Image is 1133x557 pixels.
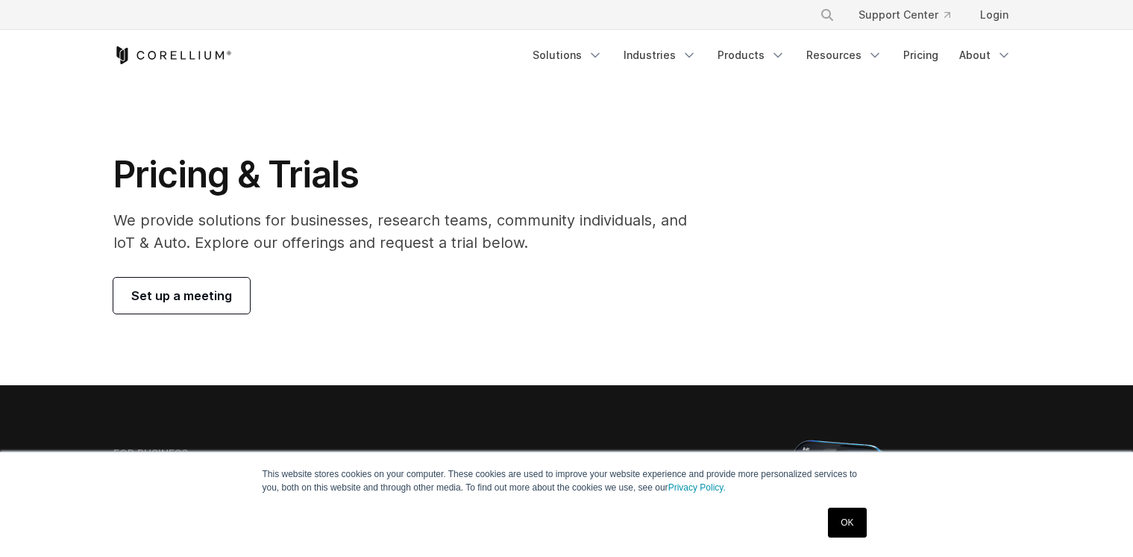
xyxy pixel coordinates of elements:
a: Support Center [847,1,962,28]
button: Search [814,1,841,28]
a: Set up a meeting [113,278,250,314]
a: Products [709,42,794,69]
a: Pricing [894,42,947,69]
a: Solutions [524,42,612,69]
div: Navigation Menu [524,42,1020,69]
div: Navigation Menu [802,1,1020,28]
a: Industries [615,42,706,69]
h6: FOR BUSINESS [113,447,188,461]
a: Resources [797,42,891,69]
a: About [950,42,1020,69]
p: This website stores cookies on your computer. These cookies are used to improve your website expe... [263,467,871,494]
a: OK [828,508,866,538]
p: We provide solutions for businesses, research teams, community individuals, and IoT & Auto. Explo... [113,209,708,254]
a: Privacy Policy. [668,482,726,493]
span: Set up a meeting [131,287,232,305]
a: Login [968,1,1020,28]
a: Corellium Home [113,46,232,64]
h1: Pricing & Trials [113,152,708,197]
